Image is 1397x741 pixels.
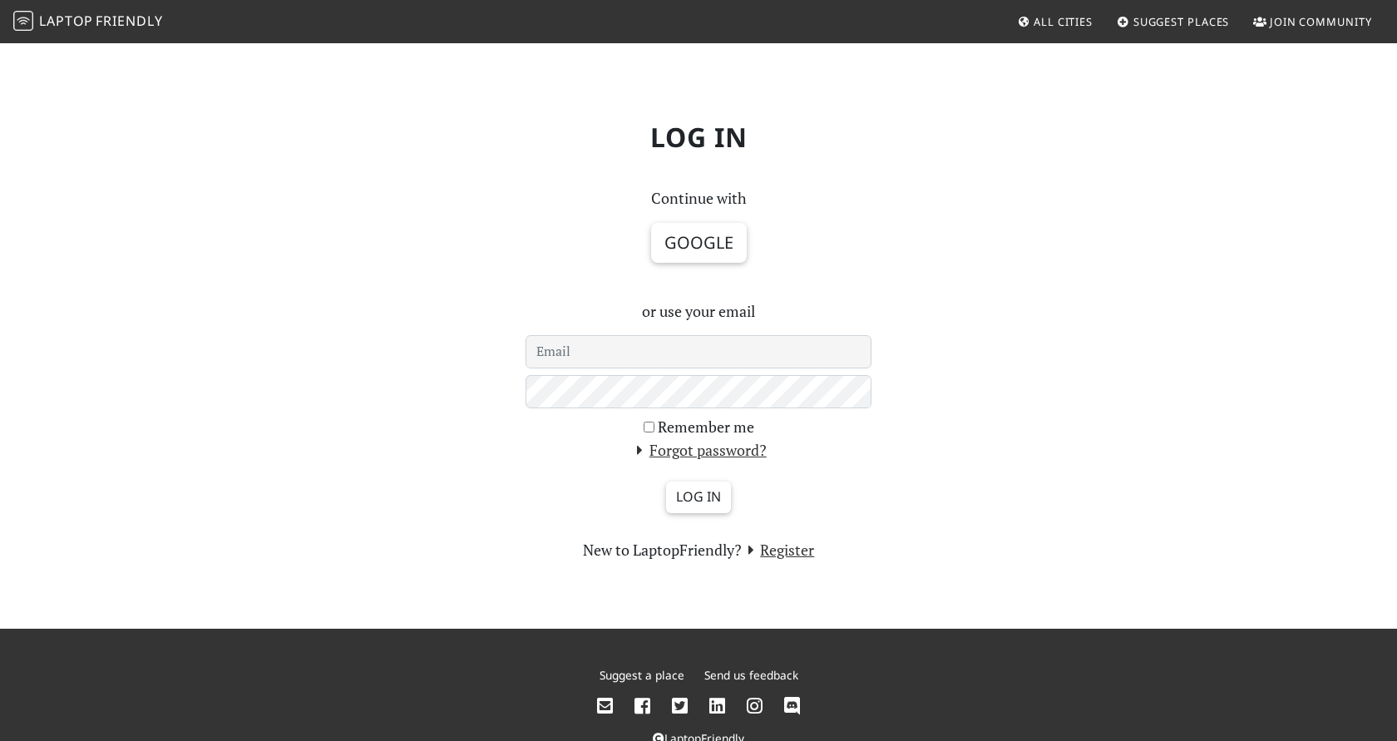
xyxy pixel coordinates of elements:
[1034,14,1093,29] span: All Cities
[526,299,871,324] p: or use your email
[600,667,684,683] a: Suggest a place
[658,415,754,439] label: Remember me
[1110,7,1237,37] a: Suggest Places
[150,108,1247,166] h1: Log in
[13,11,33,31] img: LaptopFriendly
[630,440,767,460] a: Forgot password?
[1010,7,1099,37] a: All Cities
[1246,7,1379,37] a: Join Community
[704,667,798,683] a: Send us feedback
[526,186,871,210] p: Continue with
[742,540,815,560] a: Register
[666,482,731,513] input: Log in
[1270,14,1372,29] span: Join Community
[13,7,163,37] a: LaptopFriendly LaptopFriendly
[1133,14,1230,29] span: Suggest Places
[96,12,162,30] span: Friendly
[526,538,871,562] section: New to LaptopFriendly?
[39,12,93,30] span: Laptop
[526,335,871,368] input: Email
[651,223,747,263] button: Google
